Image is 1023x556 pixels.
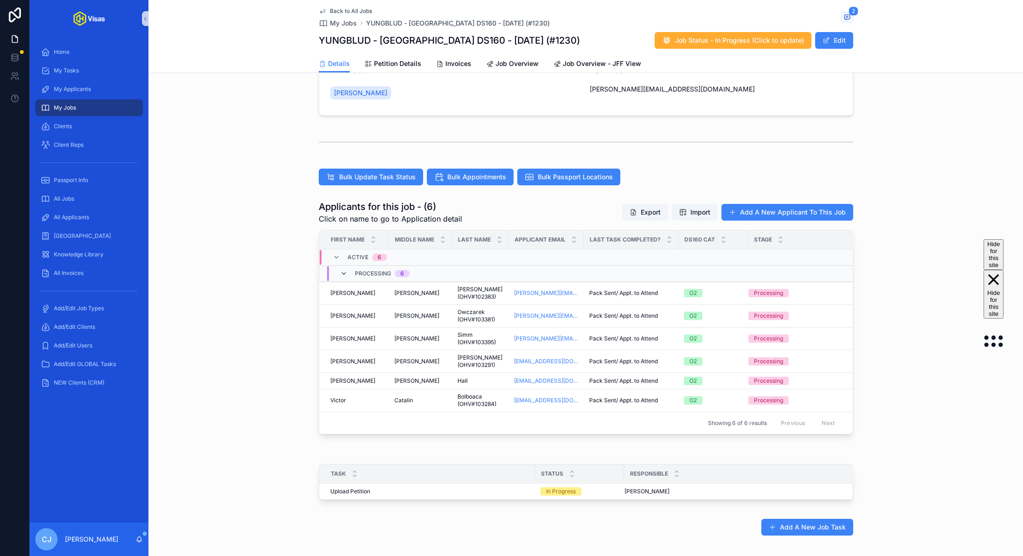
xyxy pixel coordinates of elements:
[395,236,434,243] span: Middle Name
[684,236,715,243] span: DS160 Cat
[319,34,580,47] h1: YUNGBLUD - [GEOGRAPHIC_DATA] DS160 - [DATE] (#1230)
[35,319,143,335] a: Add/Edit Clients
[514,312,578,320] a: [PERSON_NAME][EMAIL_ADDRESS][DOMAIN_NAME]
[624,488,669,495] span: [PERSON_NAME]
[589,358,658,365] span: Pack Sent/ Appt. to Attend
[54,360,116,368] span: Add/Edit GLOBAL Tasks
[458,236,491,243] span: Last Name
[514,358,578,365] a: [EMAIL_ADDRESS][DOMAIN_NAME]
[457,354,503,369] span: [PERSON_NAME] (OHV#103291)
[684,357,742,366] a: O2
[457,286,503,301] span: [PERSON_NAME] (OHV#102383)
[721,204,853,221] button: Add A New Applicant To This Job
[748,377,841,385] a: Processing
[319,55,350,73] a: Details
[319,7,372,15] a: Back to All Jobs
[748,357,841,366] a: Processing
[514,377,578,385] a: [EMAIL_ADDRESS][DOMAIN_NAME]
[330,312,375,320] span: [PERSON_NAME]
[754,289,783,297] div: Processing
[35,209,143,226] a: All Applicants
[589,312,658,320] span: Pack Sent/ Appt. to Attend
[54,251,103,258] span: Knowledge Library
[684,396,742,405] a: O2
[54,67,79,74] span: My Tasks
[589,289,658,297] span: Pack Sent/ Appt. to Attend
[689,289,697,297] div: O2
[684,334,742,343] a: O2
[330,358,375,365] span: [PERSON_NAME]
[54,379,104,386] span: NEW Clients (CRM)
[331,236,365,243] span: First Name
[655,32,811,49] button: Job Status - In Progress (Click to update)
[748,334,841,343] a: Processing
[689,377,697,385] div: O2
[35,137,143,153] a: Client Reps
[35,172,143,189] a: Passport Info
[65,535,118,544] p: [PERSON_NAME]
[319,213,462,224] span: Click on name to go to Application detail
[374,59,421,68] span: Petition Details
[672,204,718,221] button: Import
[394,397,446,404] a: Catalin
[319,200,462,213] h1: Applicants for this job - (6)
[754,357,783,366] div: Processing
[815,32,853,49] button: Edit
[394,358,446,365] a: [PERSON_NAME]
[35,374,143,391] a: NEW Clients (CRM)
[563,59,641,68] span: Job Overview - JFF View
[35,99,143,116] a: My Jobs
[54,123,72,130] span: Clients
[748,312,841,320] a: Processing
[365,55,421,74] a: Petition Details
[495,59,539,68] span: Job Overview
[754,334,783,343] div: Processing
[538,172,613,182] span: Bulk Passport Locations
[514,335,578,342] a: [PERSON_NAME][EMAIL_ADDRESS][DOMAIN_NAME]
[54,48,70,56] span: Home
[366,19,550,28] a: YUNGBLUD - [GEOGRAPHIC_DATA] DS160 - [DATE] (#1230)
[35,356,143,373] a: Add/Edit GLOBAL Tasks
[394,312,446,320] a: [PERSON_NAME]
[394,377,446,385] a: [PERSON_NAME]
[319,169,423,185] button: Bulk Update Task Status
[457,331,503,346] a: Simm (OHV#103395)
[690,208,710,217] span: Import
[708,419,767,427] span: Showing 6 of 6 results
[514,397,578,404] a: [EMAIL_ADDRESS][DOMAIN_NAME]
[689,396,697,405] div: O2
[355,270,391,277] span: Processing
[35,265,143,281] a: All Invoices
[54,104,76,111] span: My Jobs
[330,335,375,342] span: [PERSON_NAME]
[330,312,383,320] a: [PERSON_NAME]
[546,487,576,496] div: In Progress
[54,342,92,349] span: Add/Edit Users
[35,300,143,317] a: Add/Edit Job Types
[684,289,742,297] a: O2
[754,396,783,405] div: Processing
[330,397,346,404] span: Victor
[330,335,383,342] a: [PERSON_NAME]
[394,289,446,297] a: [PERSON_NAME]
[54,195,74,203] span: All Jobs
[330,7,372,15] span: Back to All Jobs
[589,335,658,342] span: Pack Sent/ Appt. to Attend
[589,289,673,297] a: Pack Sent/ Appt. to Attend
[754,236,772,243] span: Stage
[394,397,413,404] span: Catalin
[400,270,404,277] div: 6
[30,37,148,403] div: scrollable content
[35,62,143,79] a: My Tasks
[73,11,105,26] img: App logo
[517,169,620,185] button: Bulk Passport Locations
[334,88,387,98] span: [PERSON_NAME]
[394,335,446,342] a: [PERSON_NAME]
[515,236,566,243] span: Applicant Email
[54,141,84,149] span: Client Reps
[841,12,853,24] button: 2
